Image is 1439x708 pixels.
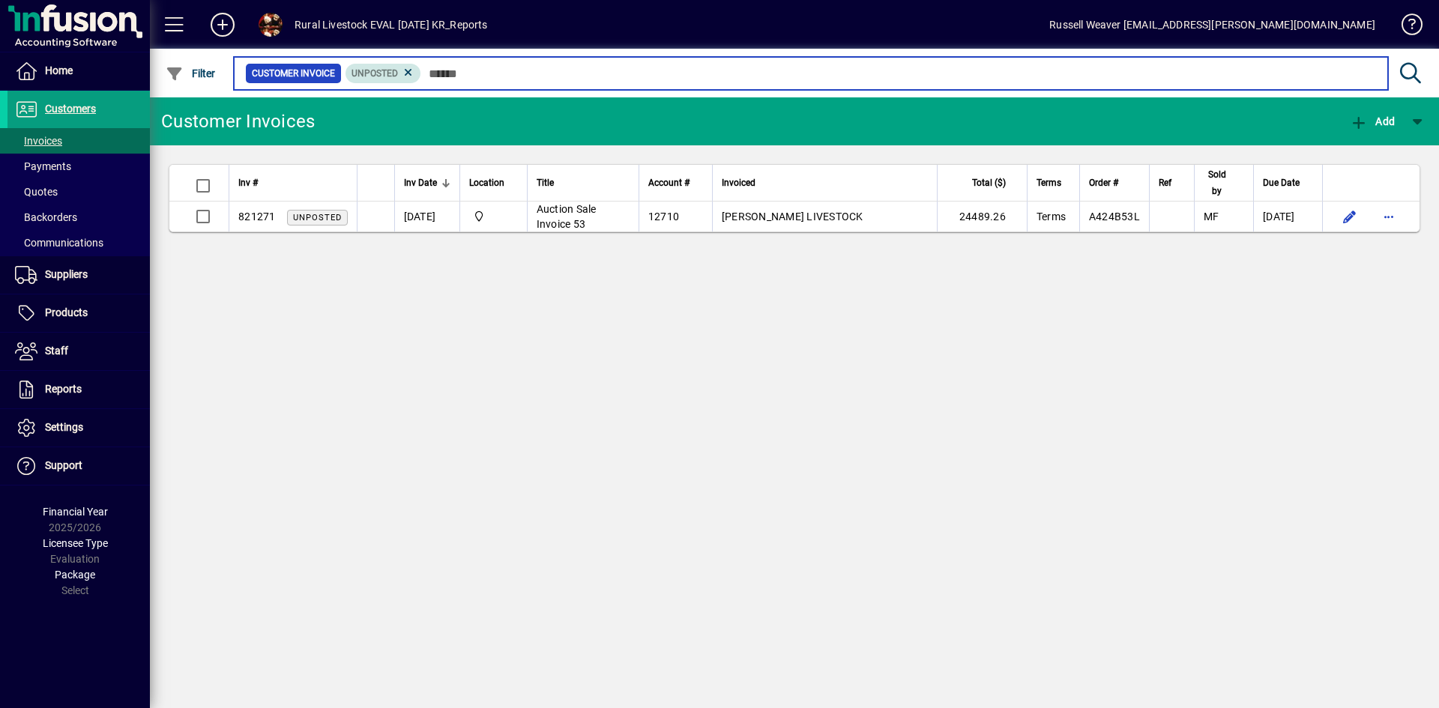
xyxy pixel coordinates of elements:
[469,175,518,191] div: Location
[404,175,450,191] div: Inv Date
[247,11,295,38] button: Profile
[199,11,247,38] button: Add
[1159,175,1185,191] div: Ref
[166,67,216,79] span: Filter
[469,208,518,225] span: hole
[43,506,108,518] span: Financial Year
[1089,175,1118,191] span: Order #
[7,256,150,294] a: Suppliers
[1338,205,1362,229] button: Edit
[7,447,150,485] a: Support
[43,537,108,549] span: Licensee Type
[7,371,150,408] a: Reports
[162,60,220,87] button: Filter
[15,135,62,147] span: Invoices
[1159,175,1171,191] span: Ref
[15,237,103,249] span: Communications
[15,211,77,223] span: Backorders
[1204,211,1219,223] span: MF
[1037,211,1066,223] span: Terms
[55,569,95,581] span: Package
[45,268,88,280] span: Suppliers
[537,175,630,191] div: Title
[469,175,504,191] span: Location
[7,128,150,154] a: Invoices
[295,13,488,37] div: Rural Livestock EVAL [DATE] KR_Reports
[1089,211,1140,223] span: A424B53L
[45,64,73,76] span: Home
[7,294,150,332] a: Products
[293,213,342,223] span: Unposted
[7,179,150,205] a: Quotes
[537,203,597,230] span: Auction Sale Invoice 53
[1089,175,1140,191] div: Order #
[648,175,703,191] div: Account #
[45,383,82,395] span: Reports
[1263,175,1313,191] div: Due Date
[7,409,150,447] a: Settings
[7,52,150,90] a: Home
[15,160,71,172] span: Payments
[346,64,421,83] mat-chip: Customer Invoice Status: Unposted
[45,306,88,318] span: Products
[45,459,82,471] span: Support
[394,202,459,232] td: [DATE]
[238,211,276,223] span: 821271
[7,154,150,179] a: Payments
[1204,166,1244,199] div: Sold by
[15,186,58,198] span: Quotes
[161,109,315,133] div: Customer Invoices
[252,66,335,81] span: Customer Invoice
[1390,3,1420,52] a: Knowledge Base
[722,211,863,223] span: [PERSON_NAME] LIVESTOCK
[1049,13,1375,37] div: Russell Weaver [EMAIL_ADDRESS][PERSON_NAME][DOMAIN_NAME]
[352,68,398,79] span: Unposted
[1204,166,1231,199] span: Sold by
[7,230,150,255] a: Communications
[722,175,928,191] div: Invoiced
[1350,115,1395,127] span: Add
[722,175,755,191] span: Invoiced
[648,211,679,223] span: 12710
[7,333,150,370] a: Staff
[1037,175,1061,191] span: Terms
[45,421,83,433] span: Settings
[45,103,96,115] span: Customers
[1263,175,1300,191] span: Due Date
[45,345,68,357] span: Staff
[7,205,150,230] a: Backorders
[648,175,690,191] span: Account #
[1377,205,1401,229] button: More options
[238,175,258,191] span: Inv #
[404,175,437,191] span: Inv Date
[1253,202,1322,232] td: [DATE]
[947,175,1019,191] div: Total ($)
[1346,108,1399,135] button: Add
[537,175,554,191] span: Title
[238,175,348,191] div: Inv #
[972,175,1006,191] span: Total ($)
[937,202,1027,232] td: 24489.26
